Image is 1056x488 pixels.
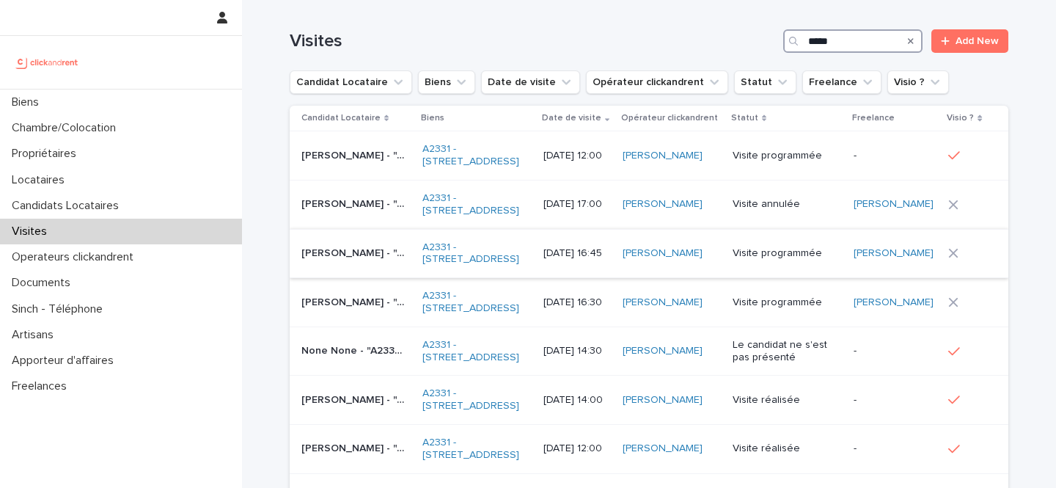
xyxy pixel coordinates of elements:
[422,290,527,315] a: A2331 - [STREET_ADDRESS]
[6,250,145,264] p: Operateurs clickandrent
[543,198,611,211] p: [DATE] 17:00
[623,296,703,309] a: [PERSON_NAME]
[422,339,527,364] a: A2331 - [STREET_ADDRESS]
[623,394,703,407] a: [PERSON_NAME]
[621,110,718,126] p: Opérateur clickandrent
[6,121,128,135] p: Chambre/Colocation
[623,443,703,455] a: [PERSON_NAME]
[956,36,999,46] span: Add New
[854,150,937,162] p: -
[6,173,76,187] p: Locataires
[733,394,837,407] p: Visite réalisée
[290,180,1008,229] tr: [PERSON_NAME] - "A2331 - [STREET_ADDRESS]"[PERSON_NAME] - "A2331 - [STREET_ADDRESS]" A2331 - [STR...
[733,296,837,309] p: Visite programmée
[301,391,409,407] p: Léna Zirn - "A2331 - 8 Rue de Bordeaux, Toulouse 31200"
[418,70,475,94] button: Biens
[290,131,1008,181] tr: [PERSON_NAME] - "A2331 - [STREET_ADDRESS]"[PERSON_NAME] - "A2331 - [STREET_ADDRESS]" A2331 - [STR...
[542,110,601,126] p: Date de visite
[6,199,131,213] p: Candidats Locataires
[783,29,923,53] input: Search
[586,70,728,94] button: Opérateur clickandrent
[733,339,837,364] p: Le candidat ne s'est pas présenté
[543,394,611,407] p: [DATE] 14:00
[6,95,51,109] p: Biens
[422,387,527,412] a: A2331 - [STREET_ADDRESS]
[290,424,1008,473] tr: [PERSON_NAME] - "A2331 - [STREET_ADDRESS]"[PERSON_NAME] - "A2331 - [STREET_ADDRESS]" A2331 - [STR...
[623,198,703,211] a: [PERSON_NAME]
[6,225,59,238] p: Visites
[481,70,580,94] button: Date de visite
[6,379,78,393] p: Freelances
[623,247,703,260] a: [PERSON_NAME]
[854,198,934,211] a: [PERSON_NAME]
[290,229,1008,278] tr: [PERSON_NAME] - "A2331 - [STREET_ADDRESS]"[PERSON_NAME] - "A2331 - [STREET_ADDRESS]" A2331 - [STR...
[422,143,527,168] a: A2331 - [STREET_ADDRESS]
[421,110,444,126] p: Biens
[623,345,703,357] a: [PERSON_NAME]
[543,296,611,309] p: [DATE] 16:30
[301,110,381,126] p: Candidat Locataire
[6,302,114,316] p: Sinch - Téléphone
[6,354,125,368] p: Apporteur d'affaires
[802,70,881,94] button: Freelance
[733,150,837,162] p: Visite programmée
[854,296,934,309] a: [PERSON_NAME]
[12,48,83,77] img: UCB0brd3T0yccxBKYDjQ
[422,192,527,217] a: A2331 - [STREET_ADDRESS]
[290,31,777,52] h1: Visites
[947,110,974,126] p: Visio ?
[854,345,937,357] p: -
[301,440,409,455] p: Pierrick Lannoo - "A2331 - 8 Rue de Bordeaux, Toulouse 31200"
[6,276,82,290] p: Documents
[733,443,837,455] p: Visite réalisée
[301,342,409,357] p: None None - "A2331 - 8 Rue de Bordeaux, Toulouse 31200"
[543,150,611,162] p: [DATE] 12:00
[623,150,703,162] a: [PERSON_NAME]
[543,443,611,455] p: [DATE] 12:00
[852,110,895,126] p: Freelance
[931,29,1008,53] a: Add New
[301,195,409,211] p: Paul-louis Dupont - "A2331 - 8 Rue de Bordeaux, Toulouse 31200"
[854,443,937,455] p: -
[301,147,409,162] p: Rémi Szczepaniak - "A2331 - 8 Rue de Bordeaux, Toulouse 31200"
[733,247,837,260] p: Visite programmée
[422,241,527,266] a: A2331 - [STREET_ADDRESS]
[290,70,412,94] button: Candidat Locataire
[290,278,1008,327] tr: [PERSON_NAME] - "A2331 - [STREET_ADDRESS]"[PERSON_NAME] - "A2331 - [STREET_ADDRESS]" A2331 - [STR...
[290,327,1008,376] tr: None None - "A2331 - [STREET_ADDRESS]"None None - "A2331 - [STREET_ADDRESS]" A2331 - [STREET_ADDR...
[543,247,611,260] p: [DATE] 16:45
[731,110,758,126] p: Statut
[733,198,837,211] p: Visite annulée
[301,244,409,260] p: Raymond Priscilla - "A2331 - 8 Rue de Bordeaux, Toulouse 31200"
[422,437,527,462] a: A2331 - [STREET_ADDRESS]
[6,328,65,342] p: Artisans
[301,294,409,309] p: Abram NDOMBASI - "A2331 - 8 Rue de Bordeaux, Toulouse 31200"
[543,345,611,357] p: [DATE] 14:30
[6,147,88,161] p: Propriétaires
[854,247,934,260] a: [PERSON_NAME]
[854,394,937,407] p: -
[290,376,1008,425] tr: [PERSON_NAME] - "A2331 - [STREET_ADDRESS]"[PERSON_NAME] - "A2331 - [STREET_ADDRESS]" A2331 - [STR...
[887,70,949,94] button: Visio ?
[734,70,796,94] button: Statut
